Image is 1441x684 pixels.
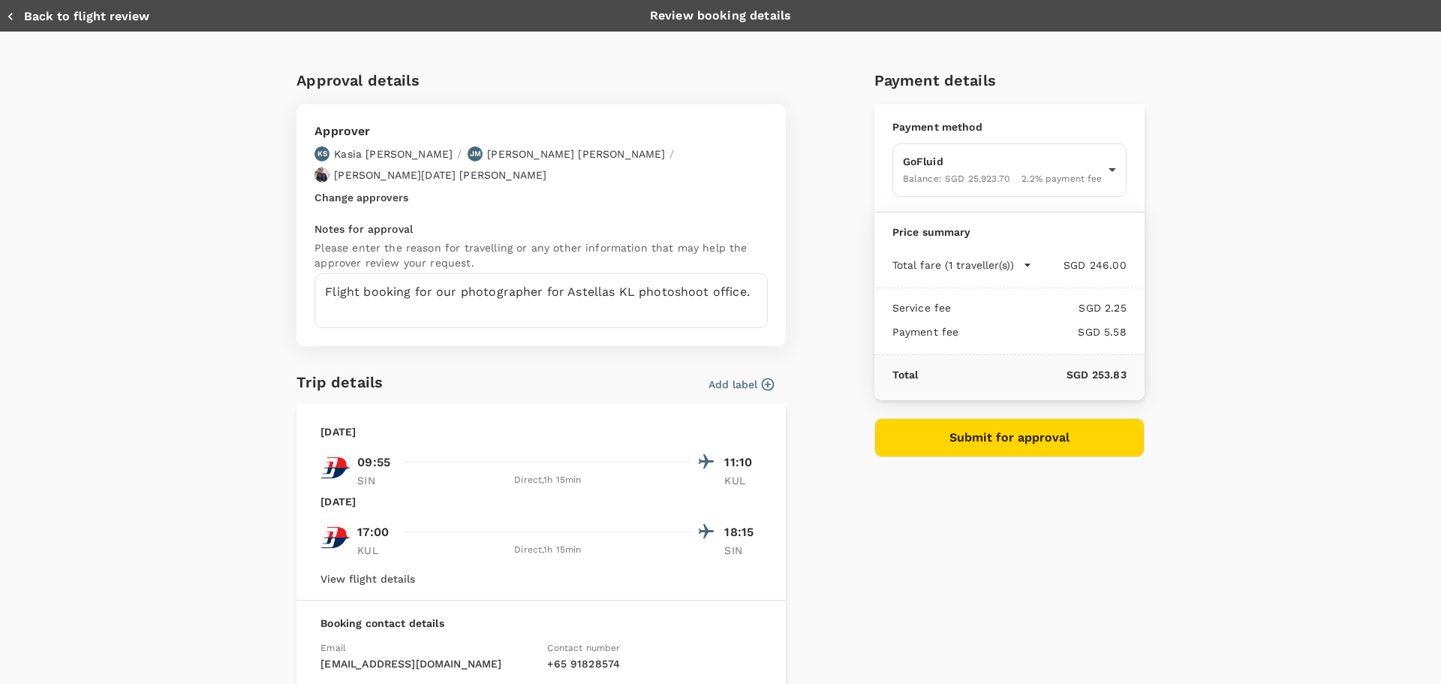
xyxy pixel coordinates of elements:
button: Submit for approval [874,418,1145,457]
div: Direct , 1h 15min [404,543,691,558]
p: Booking contact details [320,616,762,631]
span: 2.2 % payment fee [1021,173,1102,184]
p: [PERSON_NAME][DATE] [PERSON_NAME] [334,167,546,182]
p: 17:00 [357,523,389,541]
p: 18:15 [724,523,762,541]
img: MH [320,523,350,553]
button: Change approvers [314,191,408,203]
p: / [669,146,674,161]
p: GoFluid [903,154,1103,169]
h6: Approval details [296,68,786,92]
p: SGD 253.83 [918,367,1126,382]
p: Review booking details [650,7,791,25]
button: Back to flight review [6,9,149,24]
p: [DATE] [320,494,356,509]
p: Total fare (1 traveller(s)) [892,258,1014,273]
button: Total fare (1 traveller(s)) [892,258,1032,273]
div: Direct , 1h 15min [404,473,691,488]
p: Payment method [892,119,1127,134]
p: KS [317,149,327,159]
p: [DATE] [320,424,356,439]
textarea: Flight booking for our photographer for Astellas KL photoshoot office. [314,273,768,328]
p: Please enter the reason for travelling or any other information that may help the approver review... [314,240,768,270]
p: SGD 246.00 [1032,258,1127,273]
p: [EMAIL_ADDRESS][DOMAIN_NAME] [320,656,535,671]
span: Balance : SGD 25,923.70 [903,173,1009,184]
p: Notes for approval [314,221,768,237]
p: JM [470,149,481,159]
p: Approver [314,122,768,140]
p: KUL [357,543,395,558]
span: Email [320,643,346,653]
h6: Trip details [296,370,383,394]
p: + 65 91828574 [547,656,762,671]
button: View flight details [320,573,415,585]
p: Service fee [892,300,952,315]
p: KUL [724,473,762,488]
p: SIN [724,543,762,558]
p: Total [892,367,919,382]
h6: Payment details [874,68,1145,92]
p: SGD 2.25 [951,300,1126,315]
p: 09:55 [357,453,390,472]
p: SIN [357,473,395,488]
p: 11:10 [724,453,762,472]
span: Contact number [547,643,620,653]
p: [PERSON_NAME] [PERSON_NAME] [487,146,665,161]
div: GoFluidBalance: SGD 25,923.702.2% payment fee [892,143,1127,197]
img: MH [320,453,350,483]
p: SGD 5.58 [958,324,1126,339]
img: avatar-66beb14e4999c.jpeg [314,167,329,182]
p: Kasia [PERSON_NAME] [334,146,453,161]
p: Price summary [892,224,1127,240]
p: Payment fee [892,324,959,339]
p: / [457,146,462,161]
button: Add label [708,377,774,392]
